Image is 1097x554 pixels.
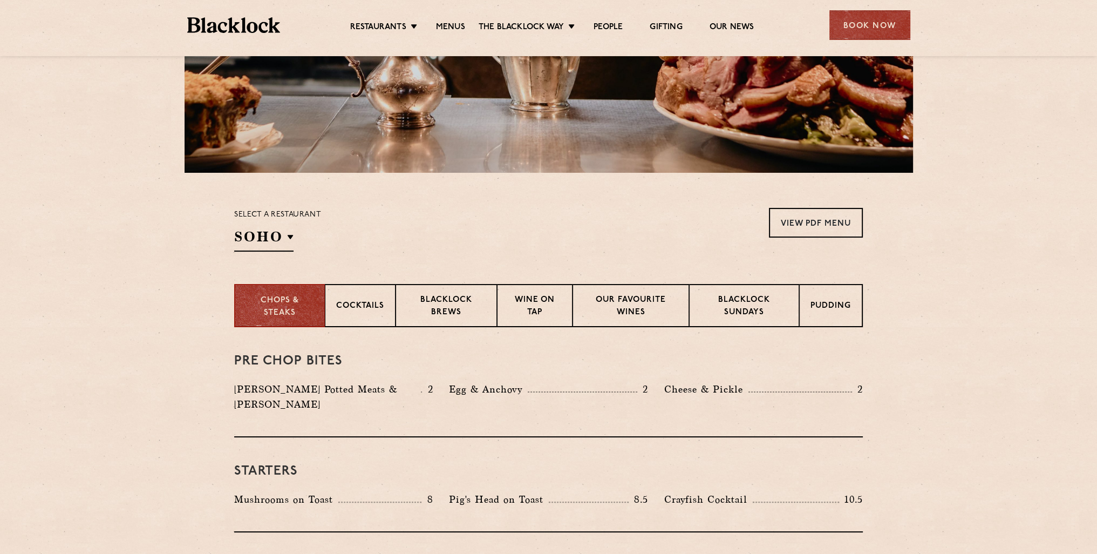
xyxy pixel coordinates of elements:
[839,492,863,506] p: 10.5
[187,17,281,33] img: BL_Textured_Logo-footer-cropped.svg
[350,22,406,34] a: Restaurants
[508,294,561,320] p: Wine on Tap
[637,382,648,396] p: 2
[234,382,421,412] p: [PERSON_NAME] Potted Meats & [PERSON_NAME]
[449,382,528,397] p: Egg & Anchovy
[234,208,321,222] p: Select a restaurant
[594,22,623,34] a: People
[234,464,863,478] h3: Starters
[246,295,314,319] p: Chops & Steaks
[449,492,549,507] p: Pig's Head on Toast
[234,227,294,252] h2: SOHO
[629,492,648,506] p: 8.5
[700,294,788,320] p: Blacklock Sundays
[769,208,863,238] a: View PDF Menu
[479,22,564,34] a: The Blacklock Way
[829,10,910,40] div: Book Now
[407,294,486,320] p: Blacklock Brews
[234,354,863,368] h3: Pre Chop Bites
[852,382,863,396] p: 2
[584,294,677,320] p: Our favourite wines
[664,382,748,397] p: Cheese & Pickle
[421,492,433,506] p: 8
[422,382,433,396] p: 2
[710,22,754,34] a: Our News
[664,492,753,507] p: Crayfish Cocktail
[650,22,682,34] a: Gifting
[436,22,465,34] a: Menus
[810,300,851,314] p: Pudding
[234,492,338,507] p: Mushrooms on Toast
[336,300,384,314] p: Cocktails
